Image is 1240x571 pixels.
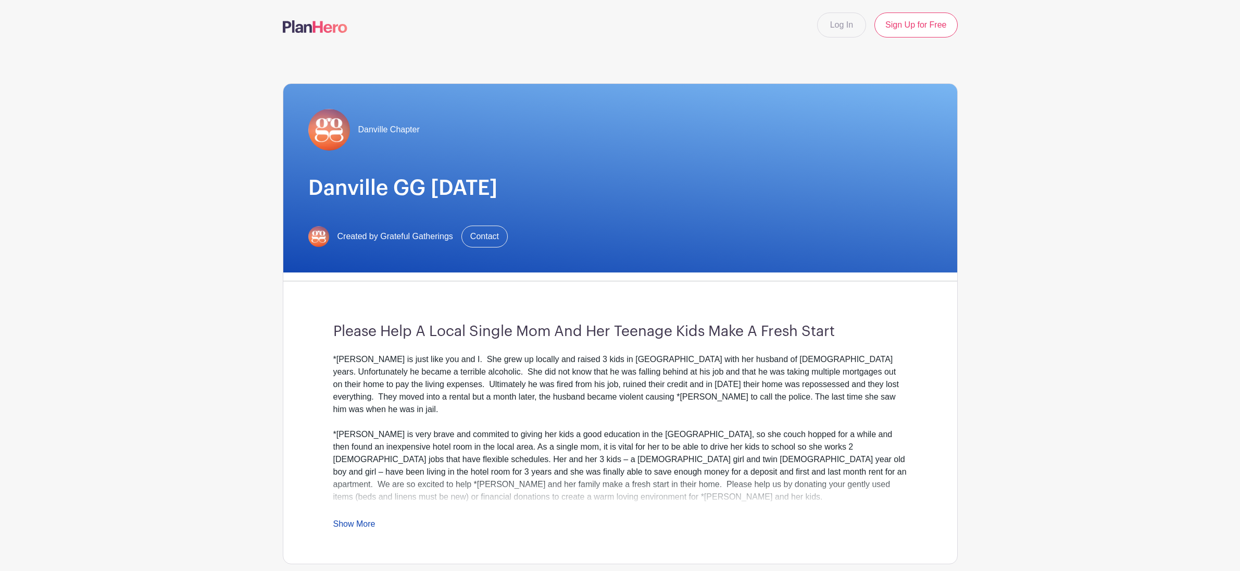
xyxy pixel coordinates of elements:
[308,176,932,201] h1: Danville GG [DATE]
[333,519,375,532] a: Show More
[333,428,907,503] div: *[PERSON_NAME] is very brave and commited to giving her kids a good education in the [GEOGRAPHIC_...
[358,123,420,136] span: Danville Chapter
[308,226,329,247] img: gg-logo-planhero-final.png
[308,109,350,151] img: gg-logo-planhero-final.png
[461,226,508,247] a: Contact
[874,13,957,38] a: Sign Up for Free
[817,13,866,38] a: Log In
[333,323,907,341] h3: Please Help A Local Single Mom And Her Teenage Kids Make A Fresh Start
[333,353,907,416] div: *[PERSON_NAME] is just like you and I. She grew up locally and raised 3 kids in [GEOGRAPHIC_DATA]...
[337,230,453,243] span: Created by Grateful Gatherings
[283,20,347,33] img: logo-507f7623f17ff9eddc593b1ce0a138ce2505c220e1c5a4e2b4648c50719b7d32.svg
